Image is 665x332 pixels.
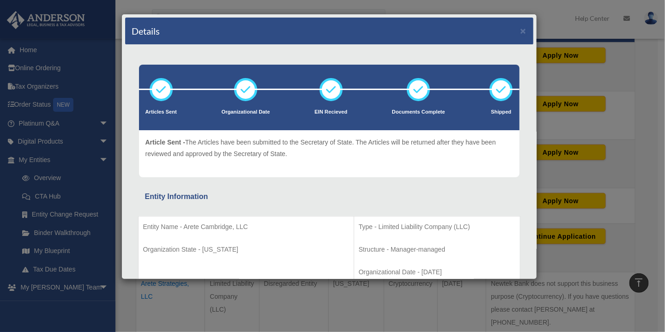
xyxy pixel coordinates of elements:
[145,108,177,117] p: Articles Sent
[392,108,445,117] p: Documents Complete
[143,244,349,255] p: Organization State - [US_STATE]
[143,221,349,233] p: Entity Name - Arete Cambridge, LLC
[145,137,513,159] p: The Articles have been submitted to the Secretary of State. The Articles will be returned after t...
[314,108,347,117] p: EIN Recieved
[490,108,513,117] p: Shipped
[359,221,515,233] p: Type - Limited Liability Company (LLC)
[132,24,160,37] h4: Details
[520,26,526,36] button: ×
[145,139,185,146] span: Article Sent -
[222,108,270,117] p: Organizational Date
[359,266,515,278] p: Organizational Date - [DATE]
[145,190,514,203] div: Entity Information
[359,244,515,255] p: Structure - Manager-managed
